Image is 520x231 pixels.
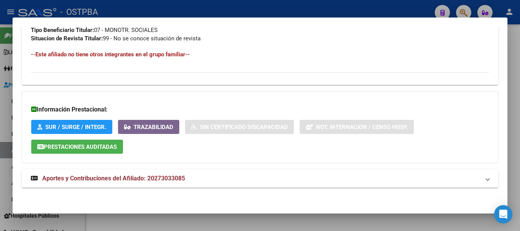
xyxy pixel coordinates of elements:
[134,124,173,131] span: Trazabilidad
[118,120,179,134] button: Trazabilidad
[300,120,414,134] button: Not. Internacion / Censo Hosp.
[45,124,106,131] span: SUR / SURGE / INTEGR.
[44,143,117,150] span: Prestaciones Auditadas
[316,124,408,131] span: Not. Internacion / Censo Hosp.
[31,140,123,154] button: Prestaciones Auditadas
[31,105,489,114] h3: Información Prestacional:
[494,205,512,223] div: Open Intercom Messenger
[185,120,294,134] button: Sin Certificado Discapacidad
[22,169,498,188] mat-expansion-panel-header: Aportes y Contribuciones del Afiliado: 20273033085
[31,27,94,33] strong: Tipo Beneficiario Titular:
[31,27,158,33] span: 07 - MONOTR. SOCIALES
[31,35,103,42] strong: Situacion de Revista Titular:
[31,120,112,134] button: SUR / SURGE / INTEGR.
[31,35,201,42] span: 99 - No se conoce situación de revista
[42,175,185,182] span: Aportes y Contribuciones del Afiliado: 20273033085
[31,50,489,59] h4: --Este afiliado no tiene otros integrantes en el grupo familiar--
[200,124,288,131] span: Sin Certificado Discapacidad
